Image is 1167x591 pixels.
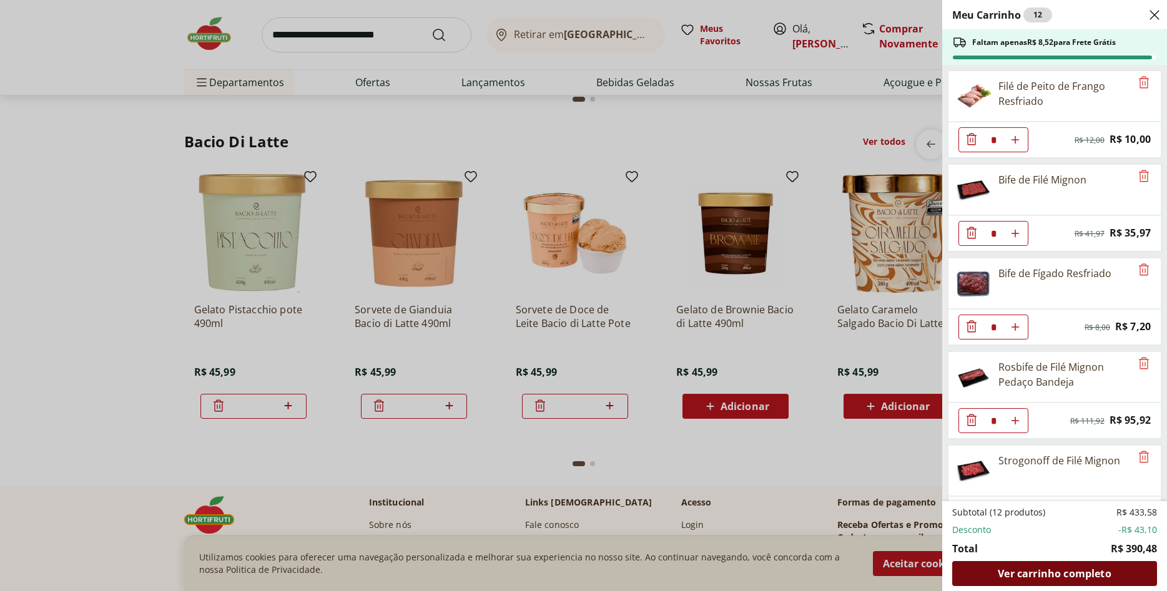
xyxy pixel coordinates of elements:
[1110,131,1151,148] span: R$ 10,00
[1116,506,1157,519] span: R$ 433,58
[956,172,991,207] img: Principal
[984,128,1003,152] input: Quantidade Atual
[952,541,978,556] span: Total
[959,315,984,339] button: Diminuir Quantidade
[1111,541,1157,556] span: R$ 390,48
[1003,127,1028,152] button: Aumentar Quantidade
[984,409,1003,432] input: Quantidade Atual
[1136,356,1151,371] button: Remove
[998,79,1131,109] div: Filé de Peito de Frango Resfriado
[952,7,1052,22] h2: Meu Carrinho
[959,127,984,152] button: Diminuir Quantidade
[1136,76,1151,90] button: Remove
[952,561,1157,586] a: Ver carrinho completo
[1003,221,1028,246] button: Aumentar Quantidade
[952,506,1045,519] span: Subtotal (12 produtos)
[956,266,991,301] img: Bife de Fígado Resfriado
[984,315,1003,339] input: Quantidade Atual
[1003,408,1028,433] button: Aumentar Quantidade
[1003,315,1028,339] button: Aumentar Quantidade
[959,408,984,433] button: Diminuir Quantidade
[1118,524,1157,536] span: -R$ 43,10
[984,222,1003,245] input: Quantidade Atual
[1110,412,1151,429] span: R$ 95,92
[1115,318,1151,335] span: R$ 7,20
[998,359,1131,389] div: Rosbife de Filé Mignon Pedaço Bandeja
[998,453,1120,468] div: Strogonoff de Filé Mignon
[1110,225,1151,242] span: R$ 35,97
[1085,323,1110,333] span: R$ 8,00
[972,37,1116,47] span: Faltam apenas R$ 8,52 para Frete Grátis
[959,221,984,246] button: Diminuir Quantidade
[998,172,1086,187] div: Bife de Filé Mignon
[956,453,991,488] img: Principal
[1136,450,1151,465] button: Remove
[998,569,1111,579] span: Ver carrinho completo
[1070,416,1105,426] span: R$ 111,92
[956,79,991,114] img: Filé de Peito de Frango Resfriado
[1075,135,1105,145] span: R$ 12,00
[998,266,1111,281] div: Bife de Fígado Resfriado
[1023,7,1052,22] div: 12
[1136,169,1151,184] button: Remove
[952,524,991,536] span: Desconto
[1136,263,1151,278] button: Remove
[1075,229,1105,239] span: R$ 41,97
[956,359,991,394] img: Principal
